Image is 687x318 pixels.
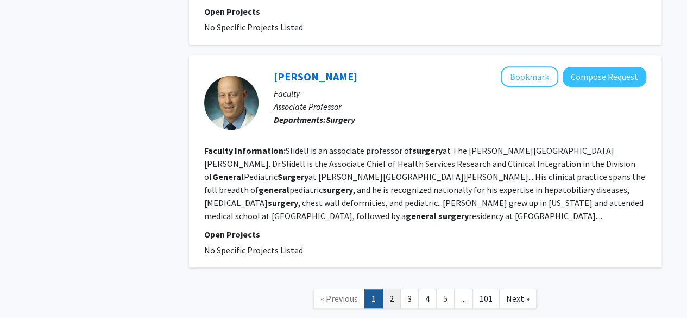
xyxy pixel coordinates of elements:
[204,145,645,221] fg-read-more: Slidell is an associate professor of at The [PERSON_NAME][GEOGRAPHIC_DATA][PERSON_NAME]. Dr.Slide...
[326,114,355,125] b: Surgery
[8,269,46,310] iframe: Chat
[461,293,466,304] span: ...
[501,66,558,87] button: Add Mark Slidell to Bookmarks
[274,87,646,100] p: Faculty
[204,245,303,255] span: No Specific Projects Listed
[364,289,383,308] a: 1
[204,145,286,156] b: Faculty Information:
[400,289,419,308] a: 3
[436,289,455,308] a: 5
[472,289,500,308] a: 101
[259,184,289,195] b: general
[406,210,437,221] b: general
[412,145,443,156] b: surgery
[204,228,646,241] p: Open Projects
[499,289,537,308] a: Next
[382,289,401,308] a: 2
[438,210,469,221] b: surgery
[563,67,646,87] button: Compose Request to Mark Slidell
[418,289,437,308] a: 4
[204,22,303,33] span: No Specific Projects Listed
[323,184,353,195] b: surgery
[274,70,357,83] a: [PERSON_NAME]
[204,5,646,18] p: Open Projects
[274,100,646,113] p: Associate Professor
[506,293,530,304] span: Next »
[268,197,298,208] b: surgery
[274,114,326,125] b: Departments:
[278,171,308,182] b: Surgery
[320,293,358,304] span: « Previous
[313,289,365,308] a: Previous Page
[212,171,244,182] b: General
